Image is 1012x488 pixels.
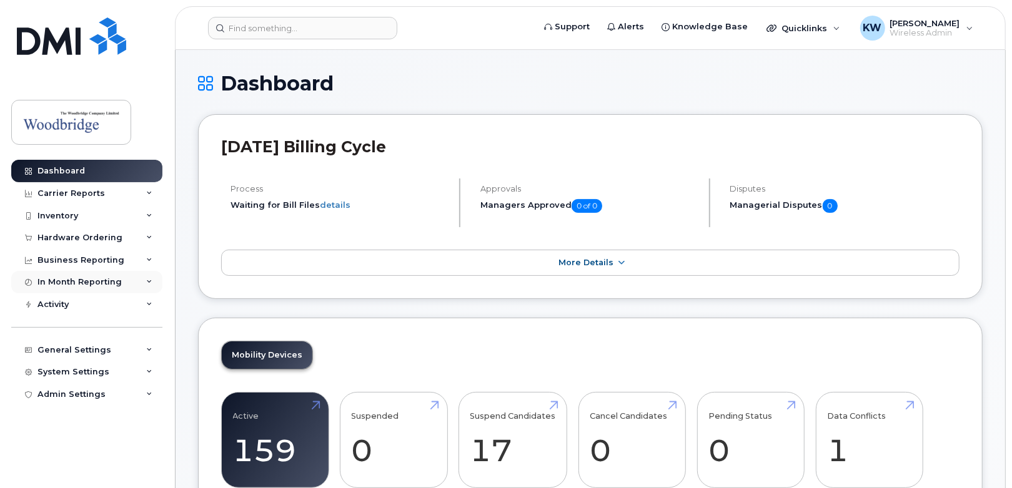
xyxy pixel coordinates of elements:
h5: Managerial Disputes [730,199,960,213]
a: Suspended 0 [352,399,436,481]
h1: Dashboard [198,72,983,94]
h4: Approvals [480,184,698,193]
a: Data Conflicts 1 [827,399,911,481]
h4: Process [231,184,449,193]
h4: Disputes [730,184,960,193]
a: Cancel Candidates 0 [590,399,674,481]
a: Active 159 [233,399,317,481]
li: Waiting for Bill Files [231,199,449,211]
span: 0 [823,199,838,213]
a: Pending Status 0 [708,399,793,481]
a: Mobility Devices [222,341,312,369]
a: Suspend Candidates 17 [470,399,556,481]
h5: Managers Approved [480,199,698,213]
span: 0 of 0 [572,199,602,213]
span: More Details [558,258,613,267]
h2: [DATE] Billing Cycle [221,137,960,156]
a: details [320,200,350,210]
